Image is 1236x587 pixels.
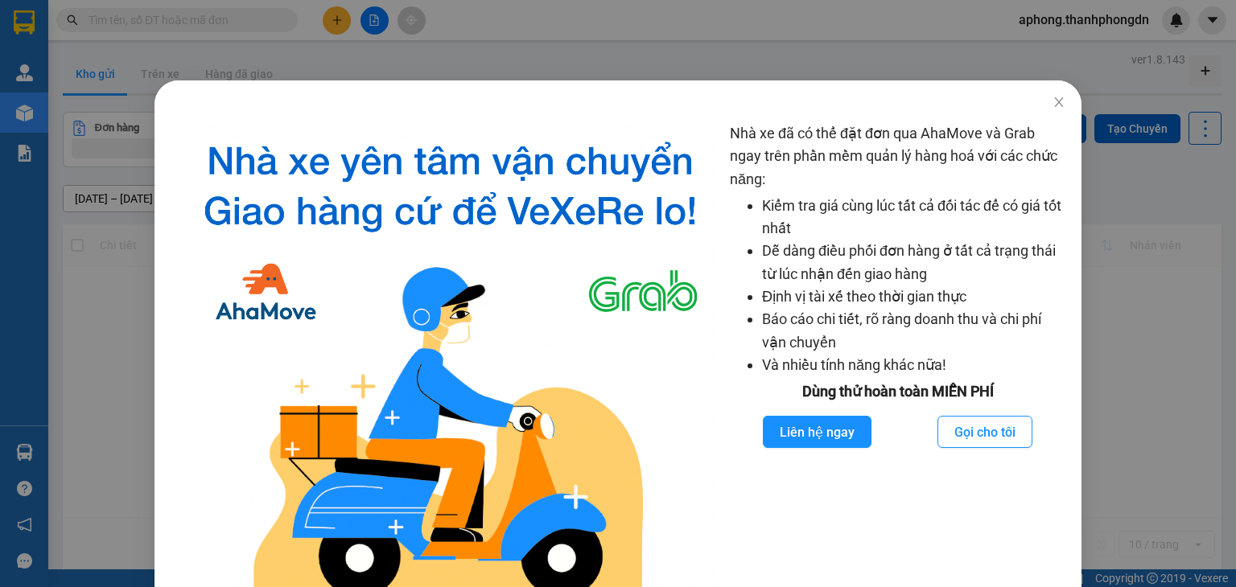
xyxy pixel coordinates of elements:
[954,422,1016,442] span: Gọi cho tôi
[730,380,1065,403] div: Dùng thử hoàn toàn MIỄN PHÍ
[762,195,1065,240] li: Kiểm tra giá cùng lúc tất cả đối tác để có giá tốt nhất
[1036,80,1081,125] button: Close
[1053,96,1065,109] span: close
[780,422,855,442] span: Liên hệ ngay
[763,416,871,448] button: Liên hệ ngay
[762,354,1065,376] li: Và nhiều tính năng khác nữa!
[762,285,1065,308] li: Định vị tài xế theo thời gian thực
[937,416,1032,448] button: Gọi cho tôi
[762,308,1065,354] li: Báo cáo chi tiết, rõ ràng doanh thu và chi phí vận chuyển
[762,240,1065,285] li: Dễ dàng điều phối đơn hàng ở tất cả trạng thái từ lúc nhận đến giao hàng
